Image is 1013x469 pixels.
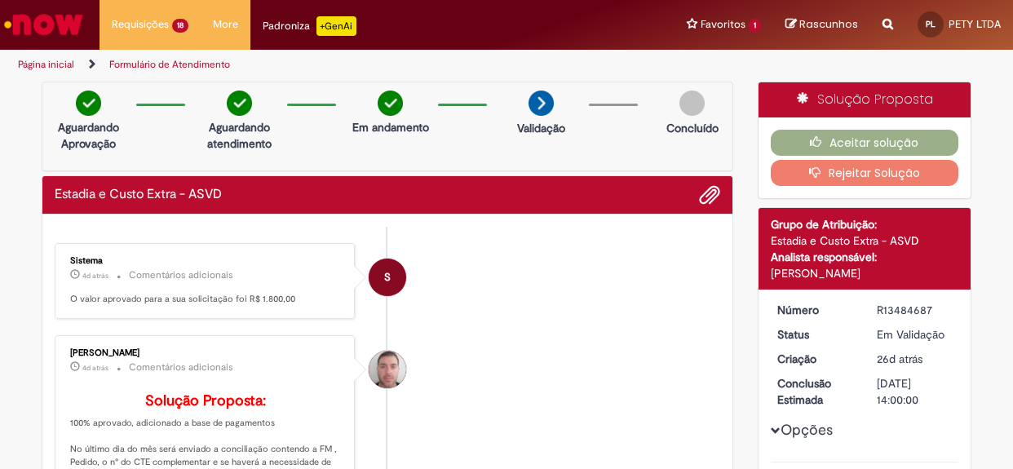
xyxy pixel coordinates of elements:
button: Adicionar anexos [699,184,720,206]
span: 4d atrás [82,271,108,281]
a: Formulário de Atendimento [109,58,230,71]
div: [PERSON_NAME] [70,348,342,358]
dt: Número [765,302,865,318]
time: 05/09/2025 12:39:19 [877,352,922,366]
button: Rejeitar Solução [771,160,959,186]
div: Estadia e Custo Extra - ASVD [771,232,959,249]
div: Em Validação [877,326,953,343]
dt: Status [765,326,865,343]
a: Rascunhos [785,17,858,33]
img: check-circle-green.png [76,91,101,116]
span: 1 [749,19,761,33]
img: ServiceNow [2,8,86,41]
div: R13484687 [877,302,953,318]
div: [DATE] 14:00:00 [877,375,953,408]
div: Sistema [70,256,342,266]
img: arrow-next.png [529,91,554,116]
span: Favoritos [701,16,745,33]
div: System [369,259,406,296]
img: check-circle-green.png [227,91,252,116]
img: check-circle-green.png [378,91,403,116]
p: Validação [517,120,565,136]
p: Aguardando Aprovação [49,119,128,152]
span: 18 [172,19,188,33]
div: Grupo de Atribuição: [771,216,959,232]
div: Luiz Carlos Barsotti Filho [369,351,406,388]
p: Concluído [666,120,719,136]
dt: Conclusão Estimada [765,375,865,408]
dt: Criação [765,351,865,367]
div: Solução Proposta [759,82,971,117]
b: Solução Proposta: [145,392,266,410]
div: Analista responsável: [771,249,959,265]
ul: Trilhas de página [12,50,663,80]
time: 26/09/2025 22:21:33 [82,363,108,373]
a: Página inicial [18,58,74,71]
span: 26d atrás [877,352,922,366]
span: Rascunhos [799,16,858,32]
span: PL [926,19,936,29]
time: 26/09/2025 22:21:34 [82,271,108,281]
small: Comentários adicionais [129,268,233,282]
img: img-circle-grey.png [679,91,705,116]
div: 05/09/2025 12:39:19 [877,351,953,367]
small: Comentários adicionais [129,361,233,374]
span: More [213,16,238,33]
p: +GenAi [316,16,356,36]
span: PETY LTDA [949,17,1001,31]
p: O valor aprovado para a sua solicitação foi R$ 1.800,00 [70,293,342,306]
span: S [384,258,391,297]
h2: Estadia e Custo Extra - ASVD Histórico de tíquete [55,188,222,202]
div: Padroniza [263,16,356,36]
div: [PERSON_NAME] [771,265,959,281]
p: Em andamento [352,119,429,135]
span: 4d atrás [82,363,108,373]
button: Aceitar solução [771,130,959,156]
span: Requisições [112,16,169,33]
p: Aguardando atendimento [200,119,279,152]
